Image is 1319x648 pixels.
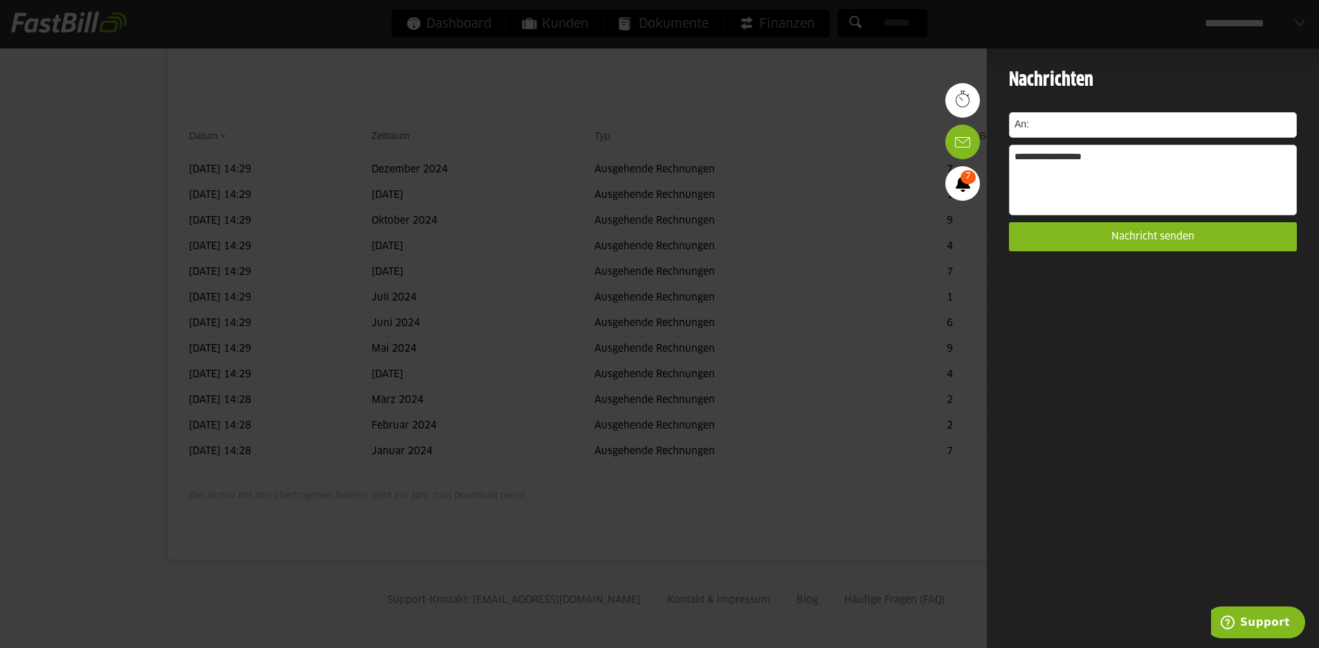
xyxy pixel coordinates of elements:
[945,166,980,201] a: 7
[961,170,976,184] span: 7
[1009,222,1297,251] button: Nachricht senden
[1009,66,1297,95] h3: Nachrichten
[1010,113,1030,137] label: An:
[1211,606,1305,641] iframe: Öffnet ein Widget, in dem Sie weitere Informationen finden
